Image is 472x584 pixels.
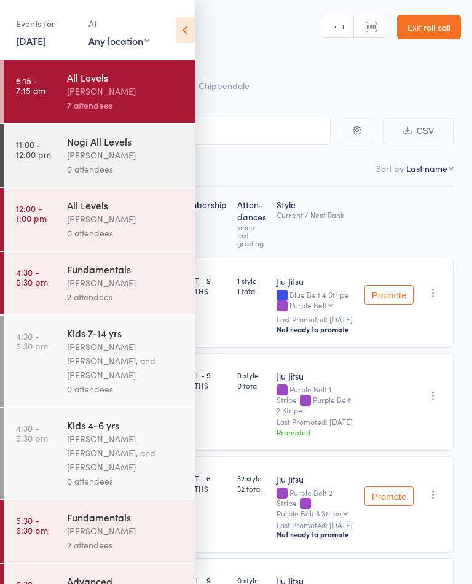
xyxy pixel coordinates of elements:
time: 11:00 - 12:00 pm [16,139,51,159]
div: Nogi All Levels [67,134,184,148]
a: 12:00 -1:00 pmAll Levels[PERSON_NAME]0 attendees [4,188,195,251]
a: 4:30 -5:30 pmFundamentals[PERSON_NAME]2 attendees [4,252,195,314]
span: 32 total [237,483,267,494]
time: 4:30 - 5:30 pm [16,267,48,287]
small: Last Promoted: [DATE] [277,521,355,529]
div: Fundamentals [67,510,184,524]
div: [PERSON_NAME] [67,212,184,226]
span: 1 total [237,286,267,296]
a: 6:15 -7:15 amAll Levels[PERSON_NAME]7 attendees [4,60,195,123]
time: 4:30 - 5:30 pm [16,331,48,351]
div: ADULT - 9 MONTHS [176,275,227,296]
div: [PERSON_NAME] [67,276,184,290]
div: Not ready to promote [277,529,355,539]
div: 0 attendees [67,226,184,240]
div: Not ready to promote [277,324,355,334]
label: Sort by [376,162,404,174]
a: 4:30 -5:30 pmKids 7-14 yrs[PERSON_NAME] [PERSON_NAME], and [PERSON_NAME]0 attendees [4,316,195,407]
div: Last name [406,162,447,174]
div: All Levels [67,71,184,84]
div: At [88,14,149,34]
div: Kids 4-6 yrs [67,418,184,432]
small: Last Promoted: [DATE] [277,418,355,426]
div: 2 attendees [67,290,184,304]
div: Promoted [277,427,355,437]
div: Blue Belt 4 Stripe [277,290,355,311]
div: Purple Belt 2 Stripe [277,488,355,517]
a: Exit roll call [397,15,461,39]
a: 4:30 -5:30 pmKids 4-6 yrs[PERSON_NAME] [PERSON_NAME], and [PERSON_NAME]0 attendees [4,408,195,499]
div: ADULT - 9 MONTHS [176,370,227,391]
div: Jiu Jitsu [277,473,355,485]
a: 5:30 -6:30 pmFundamentals[PERSON_NAME]2 attendees [4,500,195,563]
div: 0 attendees [67,162,184,176]
div: [PERSON_NAME] [PERSON_NAME], and [PERSON_NAME] [67,340,184,382]
span: 0 style [237,370,267,380]
span: Purple Belt 2 Stripe [277,394,350,415]
div: Atten­dances [232,192,272,253]
time: 4:30 - 5:30 pm [16,423,48,443]
div: 7 attendees [67,98,184,112]
span: 1 style [237,275,267,286]
time: 12:00 - 1:00 pm [16,203,47,223]
small: Last Promoted: [DATE] [277,315,355,324]
div: Jiu Jitsu [277,370,355,382]
div: 2 attendees [67,538,184,552]
div: 0 attendees [67,382,184,396]
div: Fundamentals [67,262,184,276]
div: since last grading [237,223,267,247]
div: [PERSON_NAME] [67,84,184,98]
button: Promote [364,486,414,506]
div: Jiu Jitsu [277,275,355,287]
div: Events for [16,14,76,34]
div: Purple Belt 3 Stripe [277,509,342,517]
div: Purple Belt [289,301,327,309]
div: 0 attendees [67,474,184,488]
div: Current / Next Rank [277,211,355,219]
div: Membership [171,192,232,253]
div: Kids 7-14 yrs [67,326,184,340]
div: Style [272,192,360,253]
div: [PERSON_NAME] [PERSON_NAME], and [PERSON_NAME] [67,432,184,474]
time: 6:15 - 7:15 am [16,76,45,95]
div: [PERSON_NAME] [67,524,184,538]
div: All Levels [67,198,184,212]
a: 11:00 -12:00 pmNogi All Levels[PERSON_NAME]0 attendees [4,124,195,187]
div: Any location [88,34,149,47]
div: [PERSON_NAME] [67,148,184,162]
a: [DATE] [16,34,46,47]
button: CSV [383,118,454,144]
span: 32 style [237,473,267,483]
button: Promote [364,285,414,305]
time: 5:30 - 6:30 pm [16,515,48,535]
span: 0 total [237,380,267,391]
div: Purple Belt 1 Stripe [277,385,355,414]
div: ADULT - 6 MONTHS [176,473,227,494]
span: Chippendale [199,79,250,91]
